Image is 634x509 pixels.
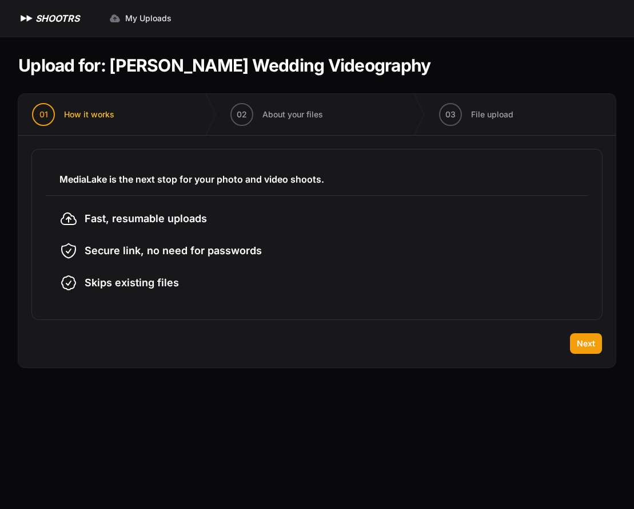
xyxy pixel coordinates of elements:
[18,11,35,25] img: SHOOTRS
[425,94,527,135] button: 03 File upload
[35,11,79,25] h1: SHOOTRS
[217,94,337,135] button: 02 About your files
[577,338,595,349] span: Next
[445,109,456,120] span: 03
[237,109,247,120] span: 02
[85,275,179,291] span: Skips existing files
[85,211,207,227] span: Fast, resumable uploads
[39,109,48,120] span: 01
[570,333,602,354] button: Next
[85,243,262,259] span: Secure link, no need for passwords
[471,109,513,120] span: File upload
[18,55,430,76] h1: Upload for: [PERSON_NAME] Wedding Videography
[262,109,323,120] span: About your files
[125,13,172,24] span: My Uploads
[64,109,114,120] span: How it works
[18,94,128,135] button: 01 How it works
[18,11,79,25] a: SHOOTRS SHOOTRS
[59,172,575,186] h3: MediaLake is the next stop for your photo and video shoots.
[102,8,178,29] a: My Uploads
